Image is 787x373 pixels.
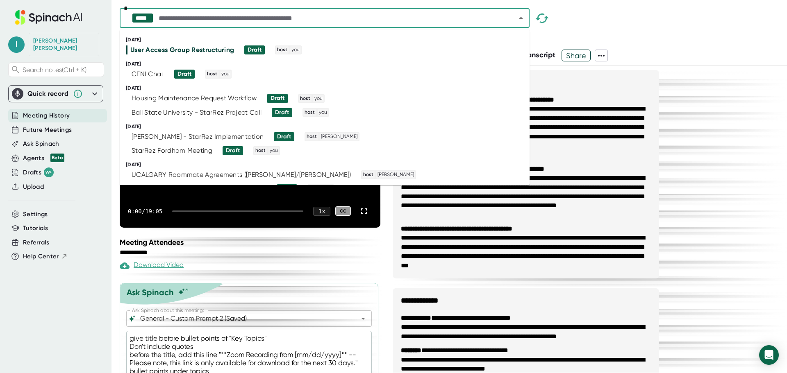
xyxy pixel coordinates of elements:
div: Download Video [120,261,184,271]
span: host [254,147,267,154]
div: [DATE] [126,85,530,91]
div: Ball State University - StarRez Project Call [132,109,262,117]
div: Drafts [23,167,54,177]
div: 1 x [313,207,330,216]
div: UCALGARY Roommate Agreements ([PERSON_NAME]/[PERSON_NAME]) [132,171,351,179]
div: [DATE] [126,124,530,130]
div: CFNI Chat [132,70,164,78]
button: Tutorials [23,224,48,233]
div: Draft [177,70,191,78]
div: Agents [23,154,64,163]
button: Referrals [23,238,49,247]
span: you [323,185,333,192]
span: host [303,109,316,116]
span: host [305,133,318,140]
button: Agents Beta [23,154,64,163]
div: Quick record [27,90,69,98]
button: Meeting History [23,111,70,120]
button: Drafts 99+ [23,167,54,177]
div: Draft [226,147,240,154]
div: Draft [280,185,294,192]
div: Quick record [12,86,100,102]
button: Ask Spinach [23,139,59,149]
input: What can we do to help? [139,313,345,324]
span: Transcript [521,50,556,59]
div: StarRez Fordham Meeting [132,147,212,155]
span: host [276,46,289,54]
div: [DATE] [126,61,530,67]
div: Draft [277,133,291,140]
span: you [313,95,324,102]
span: you [268,147,279,154]
div: User Access Group Restructuring [130,46,234,54]
button: Close [515,12,527,24]
button: Future Meetings [23,125,72,135]
span: you [290,46,301,54]
button: Settings [23,210,48,219]
span: you [220,70,231,78]
div: [PERSON_NAME] - StarRez Implementation [132,133,264,141]
div: CC [335,206,351,216]
button: Share [562,50,591,61]
div: Preparing For Student Housing Assignments [132,185,266,193]
button: Transcript [521,50,556,61]
div: Meeting Attendees [120,238,382,247]
button: Open [357,313,369,324]
div: Beta [50,154,64,162]
span: host [299,95,312,102]
span: [PERSON_NAME] [320,133,359,140]
span: Share [562,48,590,63]
div: 0:00 / 19:05 [128,208,162,215]
span: Help Center [23,252,59,261]
button: Help Center [23,252,68,261]
span: Search notes (Ctrl + K) [23,66,86,74]
span: host [362,171,375,179]
span: you [318,109,328,116]
div: 99+ [44,167,54,177]
div: LeAnne Ryan [33,37,95,52]
div: Ask Spinach [127,287,174,297]
span: host [206,70,218,78]
div: Open Intercom Messenger [759,345,779,365]
span: [PERSON_NAME] [376,171,415,179]
span: host [308,185,321,192]
div: [DATE] [126,37,530,43]
div: Draft [248,46,262,54]
div: Draft [271,95,284,102]
span: l [8,36,25,53]
div: [DATE] [126,162,530,168]
button: Upload [23,182,44,192]
div: Housing Maintenance Request Workflow [132,94,257,102]
div: Draft [275,109,289,116]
